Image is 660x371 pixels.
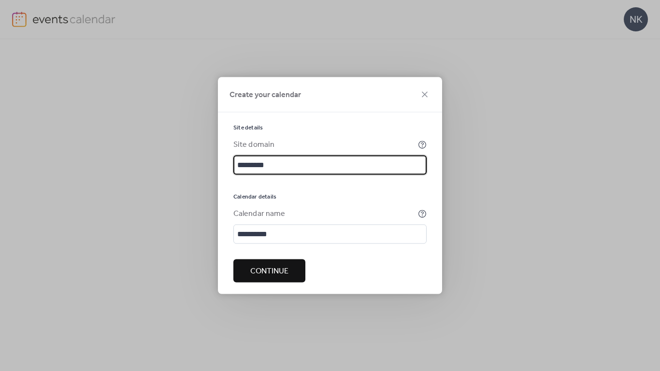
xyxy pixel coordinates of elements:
[233,124,263,132] span: Site details
[233,259,305,283] button: Continue
[230,89,301,101] span: Create your calendar
[250,266,288,277] span: Continue
[233,208,416,220] div: Calendar name
[233,139,416,151] div: Site domain
[233,193,276,201] span: Calendar details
